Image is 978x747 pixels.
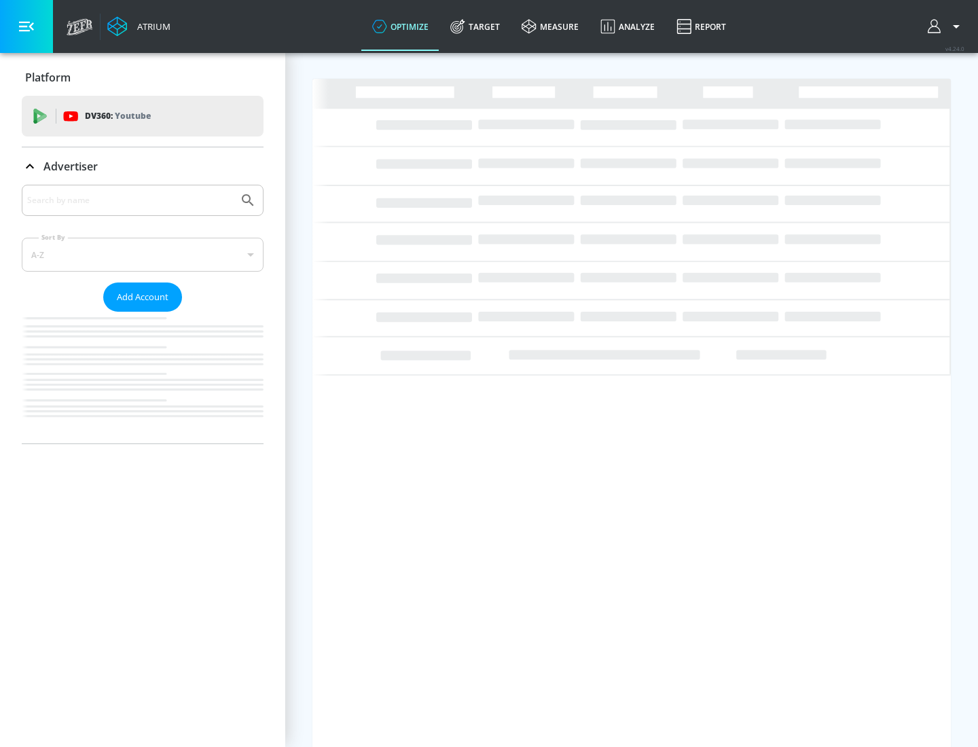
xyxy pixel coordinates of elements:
div: DV360: Youtube [22,96,264,136]
button: Add Account [103,283,182,312]
a: Atrium [107,16,170,37]
a: measure [511,2,590,51]
span: v 4.24.0 [945,45,964,52]
p: Advertiser [43,159,98,174]
a: Analyze [590,2,666,51]
div: A-Z [22,238,264,272]
p: DV360: [85,109,151,124]
nav: list of Advertiser [22,312,264,443]
div: Advertiser [22,185,264,443]
a: Report [666,2,737,51]
div: Platform [22,58,264,96]
p: Platform [25,70,71,85]
a: Target [439,2,511,51]
a: optimize [361,2,439,51]
label: Sort By [39,233,68,242]
span: Add Account [117,289,168,305]
p: Youtube [115,109,151,123]
div: Advertiser [22,147,264,185]
div: Atrium [132,20,170,33]
input: Search by name [27,192,233,209]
